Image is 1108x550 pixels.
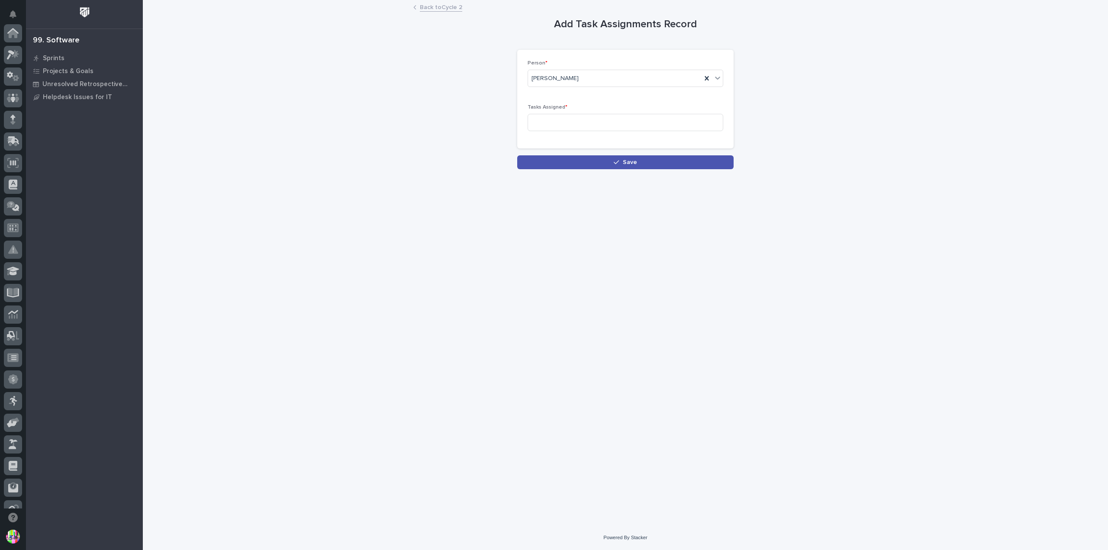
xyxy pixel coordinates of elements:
span: Save [623,159,637,165]
div: 99. Software [33,36,80,45]
button: users-avatar [4,527,22,546]
button: Open support chat [4,508,22,527]
p: Sprints [43,55,64,62]
button: Save [517,155,734,169]
h1: Add Task Assignments Record [517,18,734,31]
p: Projects & Goals [43,68,93,75]
span: [PERSON_NAME] [531,74,579,83]
a: Helpdesk Issues for IT [26,90,143,103]
p: Helpdesk Issues for IT [43,93,112,101]
a: Sprints [26,51,143,64]
p: Unresolved Retrospective Tasks [42,80,137,88]
a: Unresolved Retrospective Tasks [26,77,143,90]
span: Person [528,61,548,66]
a: Powered By Stacker [603,535,647,540]
span: Tasks Assigned [528,105,567,110]
div: Notifications [11,10,22,24]
a: Projects & Goals [26,64,143,77]
button: Notifications [4,5,22,23]
img: Workspace Logo [77,4,93,20]
a: Back toCycle 2 [420,2,462,12]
